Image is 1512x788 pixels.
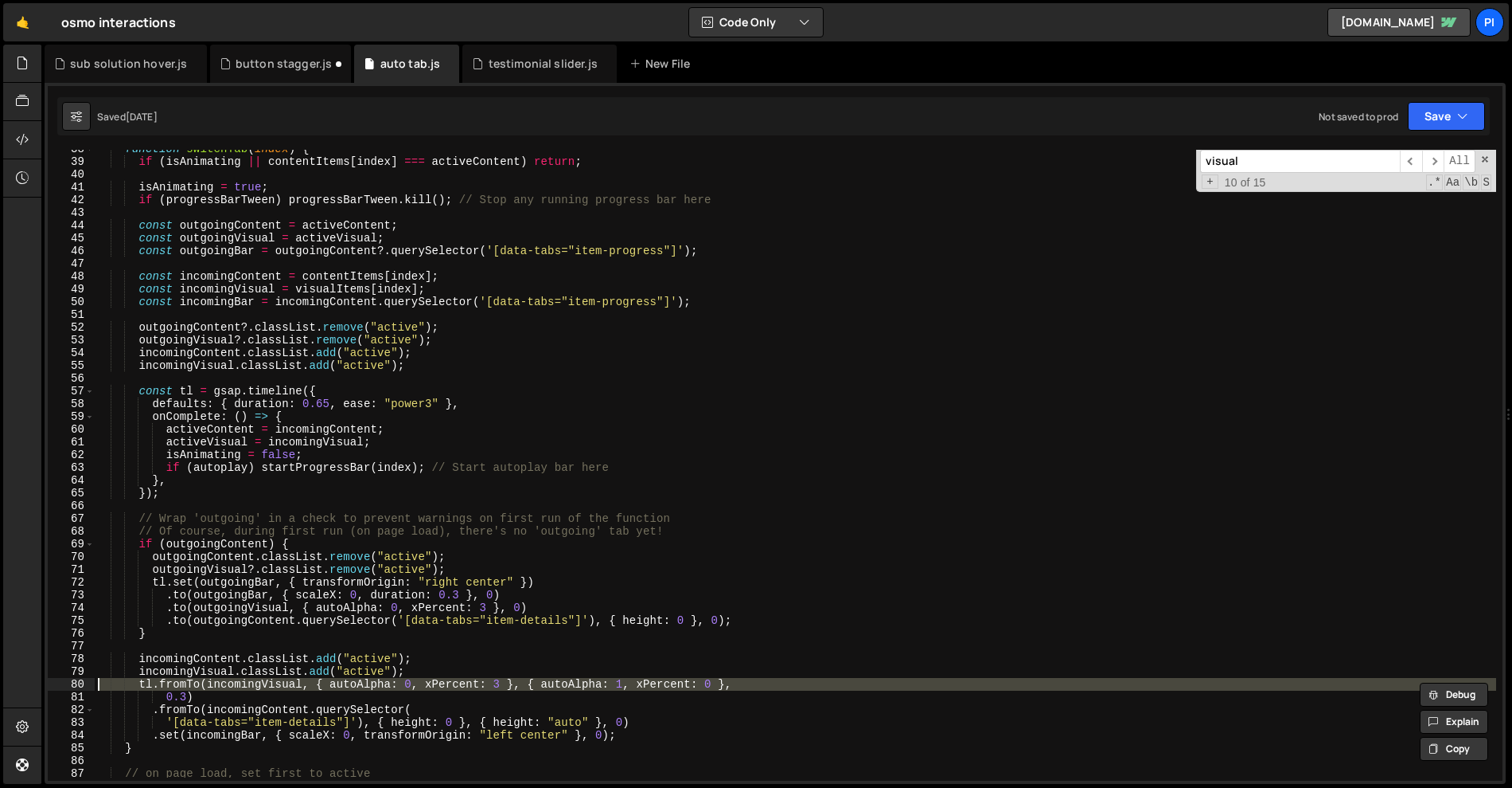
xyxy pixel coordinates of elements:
button: Save [1408,102,1485,131]
div: 87 [48,767,95,780]
div: 56 [48,372,95,385]
div: 53 [48,334,95,347]
div: 62 [48,449,95,461]
div: 80 [48,678,95,691]
span: ​ [1422,150,1444,173]
div: 52 [48,321,95,334]
div: 60 [48,423,95,436]
div: 58 [48,398,95,410]
div: osmo interactions [61,13,176,32]
a: 🤙 [3,3,42,41]
div: 77 [48,640,95,653]
span: ​ [1400,150,1422,173]
span: Alt-Enter [1444,150,1475,173]
div: 48 [48,270,95,283]
div: 75 [48,614,95,627]
div: 44 [48,219,95,232]
div: 70 [48,551,95,563]
div: 47 [48,257,95,270]
div: 76 [48,627,95,640]
div: testimonial slider.js [489,56,598,72]
div: 49 [48,283,95,296]
div: 71 [48,563,95,576]
button: Code Only [689,8,823,37]
div: 55 [48,359,95,372]
button: Debug [1420,683,1488,707]
input: Search for [1200,150,1400,173]
div: 50 [48,296,95,308]
div: 41 [48,181,95,194]
div: 54 [48,347,95,359]
div: 78 [48,653,95,665]
div: New File [629,56,696,72]
div: 82 [48,704,95,716]
div: 69 [48,538,95,551]
div: 42 [48,194,95,206]
div: 59 [48,410,95,423]
span: RegExp Search [1426,174,1443,190]
div: 81 [48,691,95,704]
div: button stagger.js [236,56,333,72]
div: 73 [48,589,95,602]
div: 86 [48,755,95,767]
div: 72 [48,576,95,589]
div: 66 [48,500,95,512]
button: Explain [1420,710,1488,734]
div: 83 [48,716,95,729]
div: auto tab.js [380,56,441,72]
div: 46 [48,245,95,257]
span: Search In Selection [1481,174,1491,190]
button: Copy [1420,737,1488,761]
div: 61 [48,436,95,449]
div: 68 [48,525,95,538]
div: 64 [48,474,95,487]
span: Whole Word Search [1463,174,1479,190]
div: 85 [48,742,95,755]
div: 84 [48,729,95,742]
a: pi [1475,8,1504,37]
span: Toggle Replace mode [1202,174,1218,189]
div: [DATE] [126,110,158,123]
div: 79 [48,665,95,678]
div: 43 [48,206,95,219]
a: [DOMAIN_NAME] [1327,8,1471,37]
span: 10 of 15 [1218,176,1272,189]
div: 74 [48,602,95,614]
div: Saved [97,110,158,123]
div: 57 [48,385,95,398]
span: CaseSensitive Search [1444,174,1461,190]
div: sub solution hover.js [70,56,187,72]
div: 63 [48,461,95,474]
div: Not saved to prod [1319,110,1398,123]
div: 65 [48,487,95,500]
div: 39 [48,155,95,168]
div: 67 [48,512,95,525]
div: 51 [48,308,95,321]
div: 45 [48,232,95,245]
div: 40 [48,168,95,181]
